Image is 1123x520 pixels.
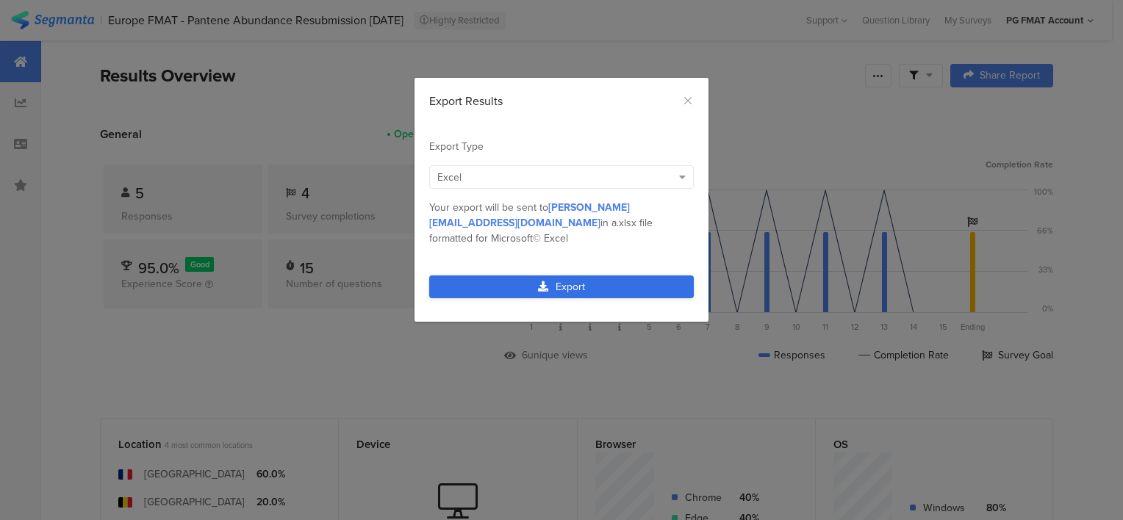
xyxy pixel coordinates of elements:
div: Export Type [429,139,694,154]
button: Close [682,93,694,109]
span: [PERSON_NAME][EMAIL_ADDRESS][DOMAIN_NAME] [429,200,630,231]
a: Export [429,275,694,298]
span: .xlsx file formatted for Microsoft© Excel [429,215,653,246]
div: Your export will be sent to in a [429,200,694,246]
span: Excel [437,170,462,185]
div: Export Results [429,93,694,109]
div: dialog [415,78,708,322]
